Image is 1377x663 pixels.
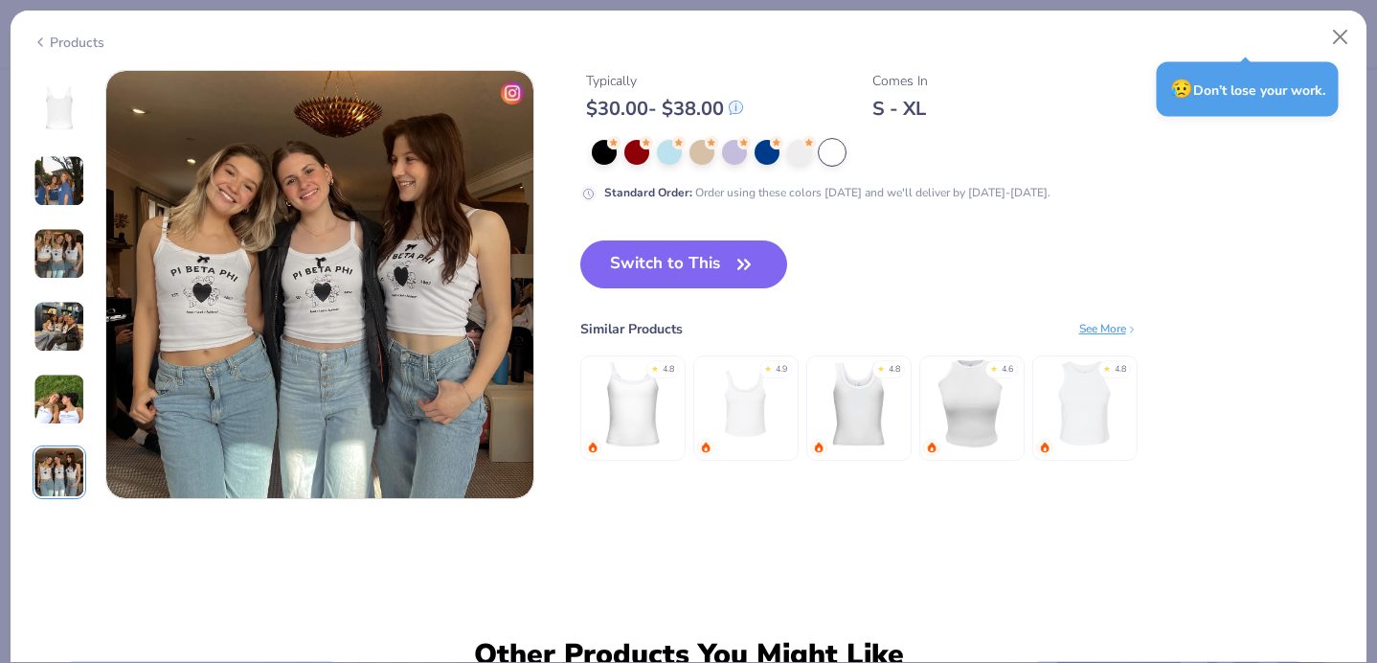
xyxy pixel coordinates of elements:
img: insta-icon.png [501,81,524,104]
img: trending.gif [587,442,598,453]
div: 4.8 [889,363,900,377]
div: 4.8 [1115,363,1126,377]
div: ★ [651,363,659,371]
div: Products [33,33,104,53]
div: ★ [1103,363,1111,371]
img: User generated content [34,301,85,353]
div: ★ [764,363,772,371]
img: Back [36,85,82,131]
img: User generated content [34,374,85,425]
div: ★ [877,363,885,371]
div: Order using these colors [DATE] and we'll deliver by [DATE]-[DATE]. [604,184,1050,201]
img: User generated content [34,228,85,280]
div: 4.6 [1002,363,1013,377]
span: 😥 [1170,77,1193,102]
div: Typically [586,71,743,91]
div: Similar Products [580,319,683,339]
div: $ 30.00 - $ 38.00 [586,97,743,121]
img: Fresh Prints Cali Camisole Top [587,358,678,449]
img: Fresh Prints Sunset Blvd Ribbed Scoop Tank Top [813,358,904,449]
div: 4.8 [663,363,674,377]
img: User generated content [34,446,85,498]
img: Bella Canvas Ladies' Micro Ribbed Scoop Tank [700,358,791,449]
button: Close [1322,19,1359,56]
img: trending.gif [926,442,937,453]
img: trending.gif [813,442,824,453]
img: Bella + Canvas Ladies' Micro Ribbed Racerback Tank [1039,358,1130,449]
div: See More [1079,320,1138,337]
strong: Standard Order : [604,185,692,200]
div: S - XL [872,97,928,121]
div: Comes In [872,71,928,91]
div: Don’t lose your work. [1157,62,1339,117]
div: 4.9 [776,363,787,377]
img: trending.gif [1039,442,1050,453]
img: trending.gif [700,442,711,453]
img: Fresh Prints Marilyn Tank Top [926,358,1017,449]
button: Switch to This [580,240,788,288]
img: User generated content [34,155,85,207]
img: daa88882-aa3b-4b52-915a-dbbd2e9aa15c [106,71,533,498]
div: ★ [990,363,998,371]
